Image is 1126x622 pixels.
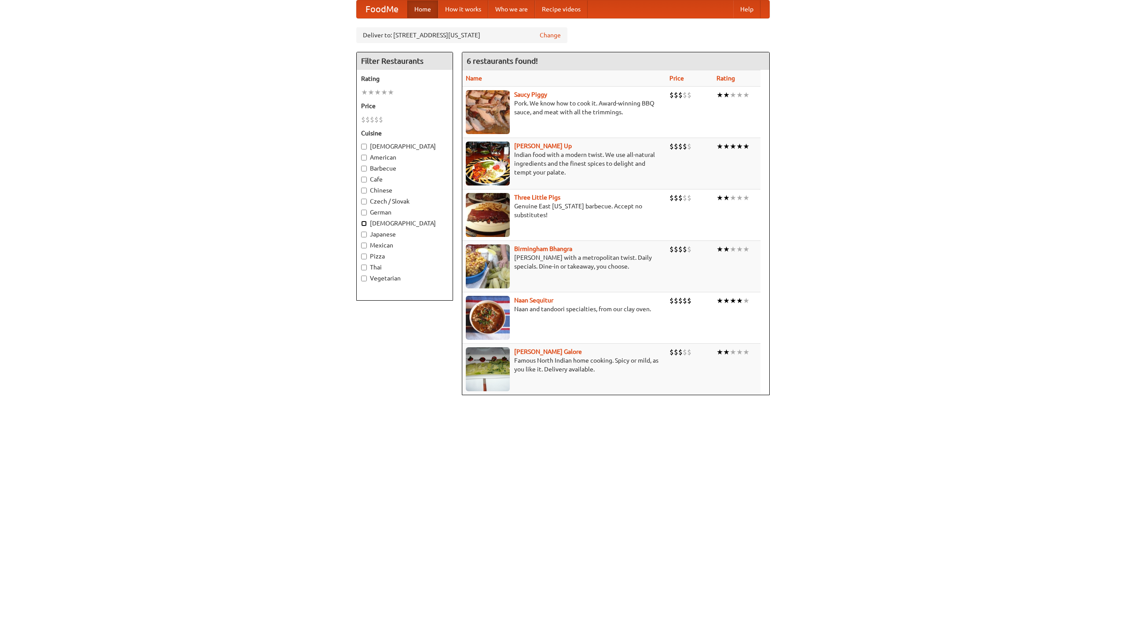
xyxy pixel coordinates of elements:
[730,244,736,254] li: ★
[366,115,370,124] li: $
[361,208,448,217] label: German
[717,193,723,203] li: ★
[736,90,743,100] li: ★
[361,232,367,237] input: Japanese
[743,244,749,254] li: ★
[361,219,448,228] label: [DEMOGRAPHIC_DATA]
[674,142,678,151] li: $
[467,57,538,65] ng-pluralize: 6 restaurants found!
[687,193,691,203] li: $
[678,347,683,357] li: $
[723,142,730,151] li: ★
[361,263,448,272] label: Thai
[361,144,367,149] input: [DEMOGRAPHIC_DATA]
[370,115,374,124] li: $
[743,347,749,357] li: ★
[674,296,678,306] li: $
[361,186,448,195] label: Chinese
[374,115,379,124] li: $
[723,90,730,100] li: ★
[514,91,547,98] a: Saucy Piggy
[388,87,394,97] li: ★
[674,193,678,203] li: $
[717,142,723,151] li: ★
[361,166,367,171] input: Barbecue
[736,347,743,357] li: ★
[361,74,448,83] h5: Rating
[361,274,448,283] label: Vegetarian
[669,90,674,100] li: $
[361,254,367,259] input: Pizza
[717,90,723,100] li: ★
[514,297,553,304] a: Naan Sequitur
[736,193,743,203] li: ★
[466,356,662,374] p: Famous North Indian home cooking. Spicy or mild, as you like it. Delivery available.
[669,244,674,254] li: $
[687,296,691,306] li: $
[361,230,448,239] label: Japanese
[687,347,691,357] li: $
[361,115,366,124] li: $
[669,75,684,82] a: Price
[361,241,448,250] label: Mexican
[514,348,582,355] a: [PERSON_NAME] Galore
[683,296,687,306] li: $
[438,0,488,18] a: How it works
[730,90,736,100] li: ★
[514,245,572,252] b: Birmingham Bhangra
[678,244,683,254] li: $
[361,153,448,162] label: American
[730,347,736,357] li: ★
[674,347,678,357] li: $
[466,75,482,82] a: Name
[730,193,736,203] li: ★
[361,188,367,193] input: Chinese
[381,87,388,97] li: ★
[717,296,723,306] li: ★
[466,253,662,271] p: [PERSON_NAME] with a metropolitan twist. Daily specials. Dine-in or takeaway, you choose.
[678,193,683,203] li: $
[683,142,687,151] li: $
[736,296,743,306] li: ★
[736,244,743,254] li: ★
[669,142,674,151] li: $
[361,142,448,151] label: [DEMOGRAPHIC_DATA]
[723,347,730,357] li: ★
[683,90,687,100] li: $
[466,142,510,186] img: curryup.jpg
[357,52,453,70] h4: Filter Restaurants
[466,347,510,391] img: currygalore.jpg
[361,155,367,160] input: American
[361,102,448,110] h5: Price
[733,0,760,18] a: Help
[407,0,438,18] a: Home
[687,142,691,151] li: $
[361,129,448,138] h5: Cuisine
[514,194,560,201] a: Three Little Pigs
[361,243,367,248] input: Mexican
[374,87,381,97] li: ★
[717,244,723,254] li: ★
[723,296,730,306] li: ★
[361,87,368,97] li: ★
[488,0,535,18] a: Who we are
[361,265,367,270] input: Thai
[669,296,674,306] li: $
[717,75,735,82] a: Rating
[514,142,572,149] a: [PERSON_NAME] Up
[466,305,662,313] p: Naan and tandoori specialties, from our clay oven.
[466,150,662,177] p: Indian food with a modern twist. We use all-natural ingredients and the finest spices to delight ...
[743,90,749,100] li: ★
[361,276,367,281] input: Vegetarian
[540,31,561,40] a: Change
[743,142,749,151] li: ★
[674,90,678,100] li: $
[730,296,736,306] li: ★
[687,244,691,254] li: $
[723,193,730,203] li: ★
[683,347,687,357] li: $
[361,252,448,261] label: Pizza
